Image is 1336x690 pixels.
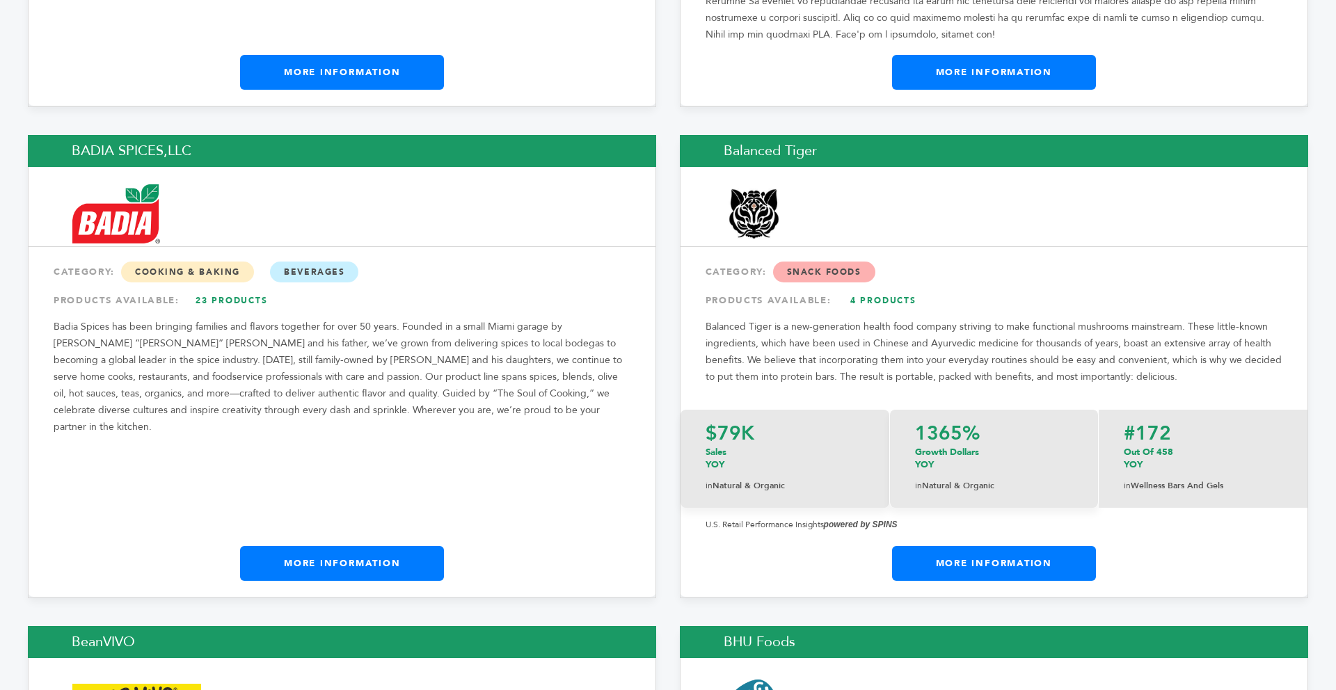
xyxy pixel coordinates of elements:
img: BADIA SPICES,LLC [72,184,160,243]
div: CATEGORY: [706,259,1282,284]
span: YOY [706,458,724,471]
p: Badia Spices has been bringing families and flavors together for over 50 years. Founded in a smal... [54,319,630,435]
h2: BADIA SPICES,LLC [28,135,656,167]
h2: Balanced Tiger [680,135,1308,167]
p: $79K [706,424,864,443]
span: YOY [915,458,934,471]
span: in [706,480,713,491]
p: Out of 458 [1124,446,1282,471]
p: #172 [1124,424,1282,443]
p: 1365% [915,424,1073,443]
span: in [915,480,922,491]
a: 23 Products [183,288,280,313]
img: Balanced Tiger [724,184,784,243]
div: PRODUCTS AVAILABLE: [54,288,630,313]
span: in [1124,480,1131,491]
div: CATEGORY: [54,259,630,284]
a: 4 Products [834,288,932,313]
strong: powered by SPINS [824,520,898,529]
p: U.S. Retail Performance Insights [706,516,1282,533]
span: YOY [1124,458,1143,471]
a: More Information [240,55,444,90]
p: Balanced Tiger is a new-generation health food company striving to make functional mushrooms main... [706,319,1282,385]
h2: BHU Foods [680,626,1308,658]
span: Cooking & Baking [121,262,254,282]
a: More Information [240,546,444,581]
p: Natural & Organic [706,478,864,494]
p: Sales [706,446,864,471]
p: Growth Dollars [915,446,1073,471]
a: More Information [892,55,1096,90]
div: PRODUCTS AVAILABLE: [706,288,1282,313]
p: Natural & Organic [915,478,1073,494]
a: More Information [892,546,1096,581]
span: Beverages [270,262,358,282]
h2: BeanVIVO [28,626,656,658]
p: Wellness Bars and Gels [1124,478,1282,494]
span: Snack Foods [773,262,875,282]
